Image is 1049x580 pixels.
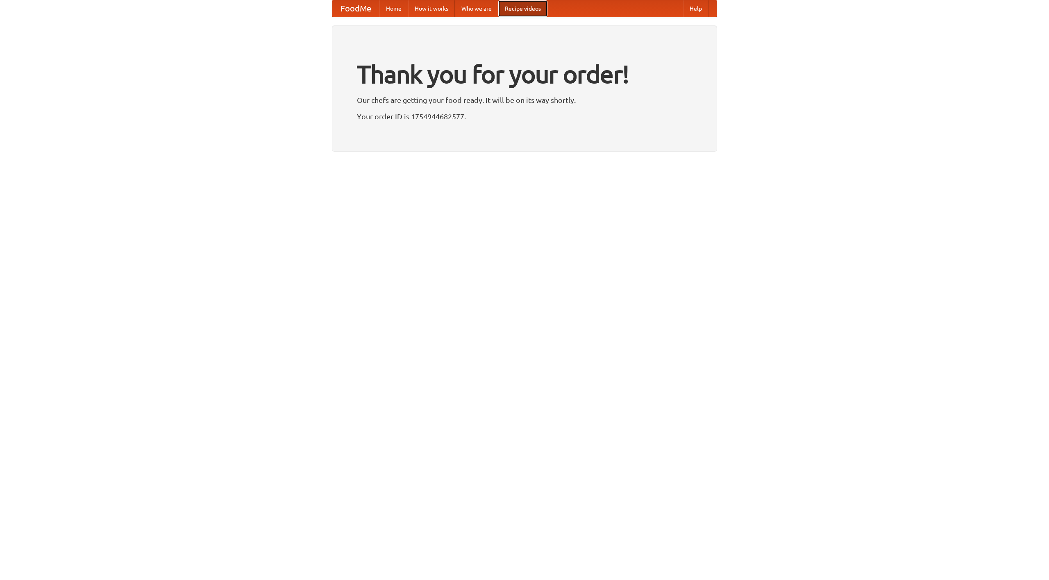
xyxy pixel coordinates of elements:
a: How it works [408,0,455,17]
p: Your order ID is 1754944682577. [357,110,692,123]
a: Who we are [455,0,498,17]
a: Help [683,0,708,17]
h1: Thank you for your order! [357,55,692,94]
p: Our chefs are getting your food ready. It will be on its way shortly. [357,94,692,106]
a: FoodMe [332,0,379,17]
a: Recipe videos [498,0,547,17]
a: Home [379,0,408,17]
